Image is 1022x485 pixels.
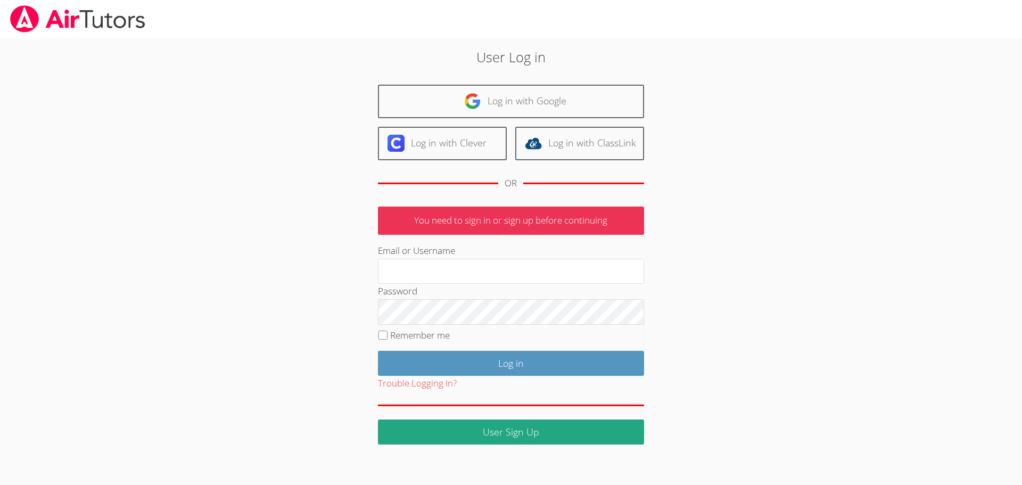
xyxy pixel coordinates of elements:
label: Password [378,285,417,297]
a: Log in with ClassLink [515,127,644,160]
img: classlink-logo-d6bb404cc1216ec64c9a2012d9dc4662098be43eaf13dc465df04b49fa7ab582.svg [525,135,542,152]
img: google-logo-50288ca7cdecda66e5e0955fdab243c47b7ad437acaf1139b6f446037453330a.svg [464,93,481,110]
div: OR [505,176,517,191]
img: clever-logo-6eab21bc6e7a338710f1a6ff85c0baf02591cd810cc4098c63d3a4b26e2feb20.svg [388,135,405,152]
a: User Sign Up [378,420,644,445]
img: airtutors_banner-c4298cdbf04f3fff15de1276eac7730deb9818008684d7c2e4769d2f7ddbe033.png [9,5,146,32]
p: You need to sign in or sign up before continuing [378,207,644,235]
input: Log in [378,351,644,376]
button: Trouble Logging In? [378,376,457,391]
a: Log in with Clever [378,127,507,160]
label: Email or Username [378,244,455,257]
h2: User Log in [235,47,787,67]
a: Log in with Google [378,85,644,118]
label: Remember me [390,329,450,341]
